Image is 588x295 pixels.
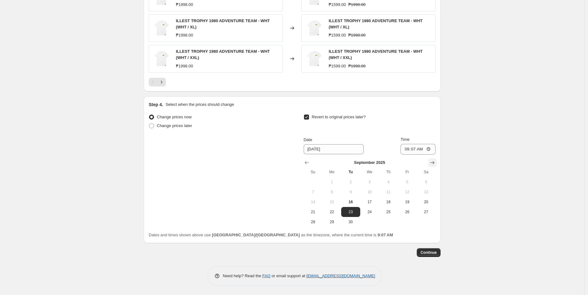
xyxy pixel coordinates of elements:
[400,179,414,184] span: 5
[325,189,339,194] span: 8
[149,101,163,108] h2: Step 4.
[348,63,366,69] strike: ₱1998.00
[419,189,433,194] span: 13
[262,273,271,278] a: FAQ
[341,187,360,197] button: Tuesday September 9 2025
[306,273,375,278] a: [EMAIL_ADDRESS][DOMAIN_NAME]
[398,207,416,217] button: Friday September 26 2025
[379,167,398,177] th: Thursday
[419,209,433,214] span: 27
[419,170,433,175] span: Sa
[149,233,393,237] span: Dates and times shown above use as the timezone, where the current time is
[379,187,398,197] button: Thursday September 11 2025
[305,49,324,68] img: ILLESTTROPHY1980ADVENTURETEAM-WHT_80x.png
[166,101,234,108] p: Select when the prices should change
[176,63,193,69] div: ₱1998.00
[302,158,311,167] button: Show previous month, August 2025
[344,170,357,175] span: Tu
[304,167,322,177] th: Sunday
[381,199,395,204] span: 18
[176,49,270,60] span: ILLEST TROPHY 1980 ADVENTURE TEAM - WHT (WHT / XXL)
[344,209,357,214] span: 23
[325,209,339,214] span: 22
[304,207,322,217] button: Sunday September 21 2025
[329,63,346,69] div: ₱1599.00
[305,19,324,37] img: ILLESTTROPHY1980ADVENTURETEAM-WHT_80x.png
[379,207,398,217] button: Thursday September 25 2025
[428,158,437,167] button: Show next month, October 2025
[363,209,376,214] span: 24
[344,179,357,184] span: 2
[400,199,414,204] span: 19
[419,179,433,184] span: 6
[381,179,395,184] span: 4
[398,197,416,207] button: Friday September 19 2025
[322,187,341,197] button: Monday September 8 2025
[421,250,437,255] span: Continue
[306,170,320,175] span: Su
[325,219,339,224] span: 29
[329,32,346,38] div: ₱1599.00
[401,137,409,142] span: Time
[360,207,379,217] button: Wednesday September 24 2025
[176,18,270,29] span: ILLEST TROPHY 1980 ADVENTURE TEAM - WHT (WHT / XL)
[401,144,436,155] input: 12:00
[363,199,376,204] span: 17
[329,49,422,60] span: ILLEST TROPHY 1980 ADVENTURE TEAM - WHT (WHT / XXL)
[176,2,193,8] div: ₱1998.00
[306,209,320,214] span: 21
[322,177,341,187] button: Monday September 1 2025
[341,207,360,217] button: Tuesday September 23 2025
[398,187,416,197] button: Friday September 12 2025
[304,144,364,154] input: 9/16/2025
[304,187,322,197] button: Sunday September 7 2025
[304,137,312,142] span: Date
[304,217,322,227] button: Sunday September 28 2025
[348,32,366,38] strike: ₱1998.00
[417,177,436,187] button: Saturday September 6 2025
[417,197,436,207] button: Saturday September 20 2025
[157,78,166,86] button: Next
[325,199,339,204] span: 15
[176,32,193,38] div: ₱1998.00
[360,187,379,197] button: Wednesday September 10 2025
[341,167,360,177] th: Tuesday
[360,197,379,207] button: Wednesday September 17 2025
[377,233,393,237] b: 9:07 AM
[329,18,422,29] span: ILLEST TROPHY 1980 ADVENTURE TEAM - WHT (WHT / XL)
[363,189,376,194] span: 10
[381,170,395,175] span: Th
[417,187,436,197] button: Saturday September 13 2025
[400,170,414,175] span: Fr
[157,123,192,128] span: Change prices later
[417,207,436,217] button: Saturday September 27 2025
[223,273,262,278] span: Need help? Read the
[400,189,414,194] span: 12
[360,177,379,187] button: Wednesday September 3 2025
[360,167,379,177] th: Wednesday
[306,199,320,204] span: 14
[325,170,339,175] span: Mo
[325,179,339,184] span: 1
[400,209,414,214] span: 26
[417,248,441,257] button: Continue
[312,115,366,119] span: Revert to original prices later?
[341,177,360,187] button: Tuesday September 2 2025
[417,167,436,177] th: Saturday
[152,19,171,37] img: ILLESTTROPHY1980ADVENTURETEAM-WHT_80x.png
[304,197,322,207] button: Sunday September 14 2025
[157,115,192,119] span: Change prices now
[363,179,376,184] span: 3
[363,170,376,175] span: We
[344,199,357,204] span: 16
[341,197,360,207] button: Today Tuesday September 16 2025
[348,2,366,8] strike: ₱1998.00
[379,197,398,207] button: Thursday September 18 2025
[329,2,346,8] div: ₱1599.00
[322,217,341,227] button: Monday September 29 2025
[398,167,416,177] th: Friday
[306,189,320,194] span: 7
[322,197,341,207] button: Monday September 15 2025
[344,189,357,194] span: 9
[381,209,395,214] span: 25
